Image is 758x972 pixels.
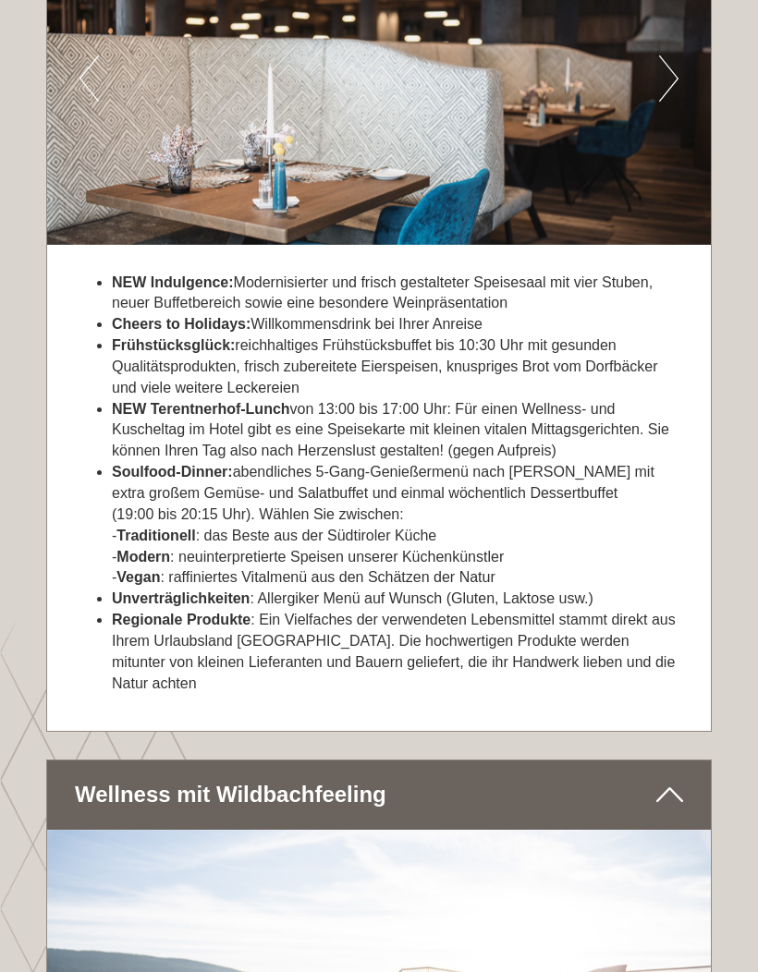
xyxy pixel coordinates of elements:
strong: Frühstücksglück: [112,337,235,353]
button: Next [659,55,679,102]
strong: Unverträglichkeiten [112,590,250,606]
div: Wellness mit Wildbachfeeling [47,760,711,829]
button: Previous [79,55,99,102]
span: NEW Indulgence: [112,274,234,290]
strong: Soulfood-Dinner: [112,464,233,480]
span: von 13:00 bis 17:00 Uhr: Für einen Wellness- und Kuscheltag im Hotel gibt es eine Speisekarte mit... [112,401,669,459]
span: reichhaltiges Frühstücksbuffet bis 10:30 Uhr mit gesunden Qualitätsprodukten, frisch zubereitete ... [112,337,658,395]
strong: Cheers to Holidays: [112,316,251,332]
strong: NEW Terentnerhof-Lunch [112,401,290,417]
strong: Vegan [116,569,160,585]
strong: Modern [116,549,170,565]
li: : Allergiker Menü auf Wunsch (Gluten, Laktose usw.) [112,589,683,610]
li: abendliches 5-Gang-Genießermenü nach [PERSON_NAME] mit extra großem Gemüse- und Salatbuffet und e... [112,462,683,589]
strong: Traditionell [116,528,195,543]
li: : Ein Vielfaches der verwendeten Lebensmittel stammt direkt aus Ihrem Urlaubsland [GEOGRAPHIC_DAT... [112,610,683,694]
strong: Regionale Produkte [112,612,251,627]
span: Modernisierter und frisch gestalteter Speisesaal mit vier Stuben, neuer Buffetbereich sowie eine ... [112,274,653,311]
span: Willkommensdrink bei Ihrer Anreise [112,316,483,332]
